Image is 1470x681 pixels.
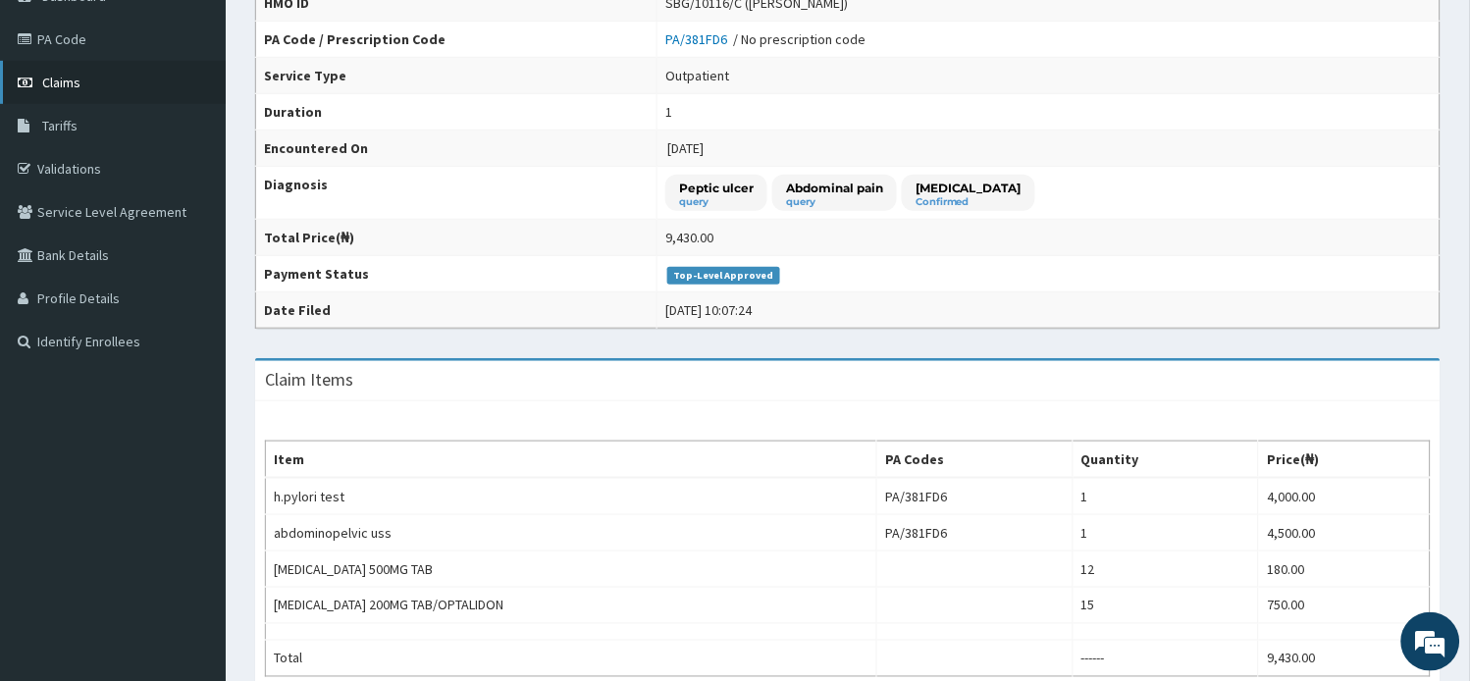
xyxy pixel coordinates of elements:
[256,22,657,58] th: PA Code / Prescription Code
[1073,515,1259,551] td: 1
[1073,478,1259,515] td: 1
[877,478,1073,515] td: PA/381FD6
[1259,551,1431,588] td: 180.00
[265,371,353,389] h3: Claim Items
[266,551,877,588] td: [MEDICAL_DATA] 500MG TAB
[916,180,1022,196] p: [MEDICAL_DATA]
[665,30,733,48] a: PA/381FD6
[1073,641,1259,677] td: ------
[266,442,877,479] th: Item
[1073,551,1259,588] td: 12
[256,94,657,131] th: Duration
[1259,515,1431,551] td: 4,500.00
[1259,588,1431,624] td: 750.00
[665,66,729,85] div: Outpatient
[256,256,657,292] th: Payment Status
[1259,478,1431,515] td: 4,000.00
[256,292,657,329] th: Date Filed
[665,102,672,122] div: 1
[256,131,657,167] th: Encountered On
[1073,442,1259,479] th: Quantity
[256,220,657,256] th: Total Price(₦)
[256,58,657,94] th: Service Type
[786,197,883,207] small: query
[266,641,877,677] td: Total
[42,117,78,134] span: Tariffs
[667,267,780,285] span: Top-Level Approved
[665,228,713,247] div: 9,430.00
[665,29,866,49] div: / No prescription code
[667,139,704,157] span: [DATE]
[786,180,883,196] p: Abdominal pain
[266,588,877,624] td: [MEDICAL_DATA] 200MG TAB/OPTALIDON
[877,442,1073,479] th: PA Codes
[665,300,752,320] div: [DATE] 10:07:24
[42,74,80,91] span: Claims
[256,167,657,220] th: Diagnosis
[679,180,754,196] p: Peptic ulcer
[877,515,1073,551] td: PA/381FD6
[266,478,877,515] td: h.pylori test
[266,515,877,551] td: abdominopelvic uss
[679,197,754,207] small: query
[1073,588,1259,624] td: 15
[916,197,1022,207] small: Confirmed
[1259,442,1431,479] th: Price(₦)
[1259,641,1431,677] td: 9,430.00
